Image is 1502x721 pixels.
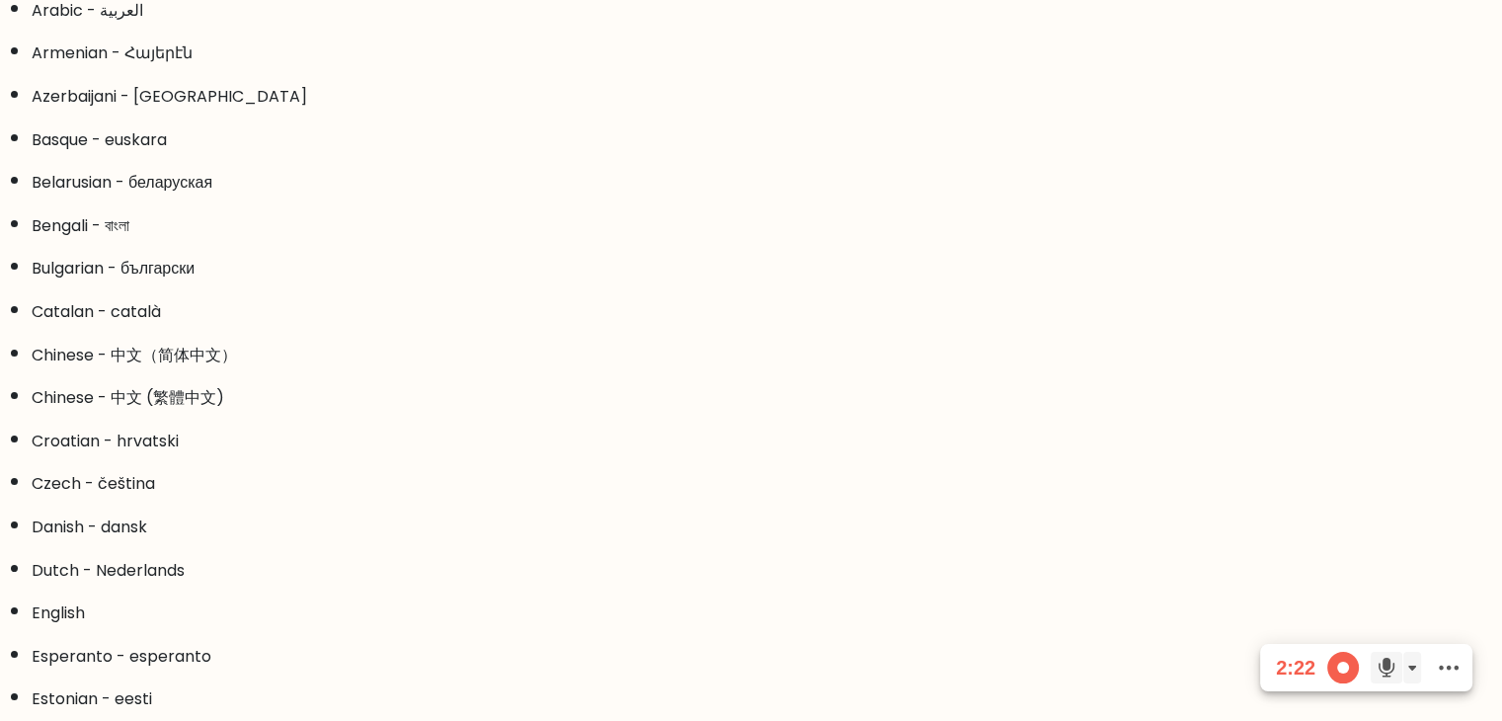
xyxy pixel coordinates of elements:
[32,687,1502,711] a: Estonian - eesti
[32,41,1502,65] a: Armenian - Հայերէն
[32,559,1502,583] a: Dutch - Nederlands
[32,430,1502,453] a: Croatian - hrvatski
[32,386,1502,410] a: Chinese - 中文 (繁體中文)
[32,645,1502,669] a: Esperanto - esperanto
[32,472,1502,496] a: Czech - čeština
[32,300,1502,324] a: Catalan - català
[32,171,1502,195] a: Belarusian - беларуская
[32,85,1502,109] a: Azerbaijani - [GEOGRAPHIC_DATA]
[32,128,1502,152] a: Basque - euskara
[32,601,1502,625] a: English
[32,214,1502,238] a: Bengali - বাংলা
[32,257,1502,280] a: Bulgarian - български
[32,516,1502,539] a: Danish - dansk
[32,344,1502,367] a: Chinese - 中文（简体中文）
